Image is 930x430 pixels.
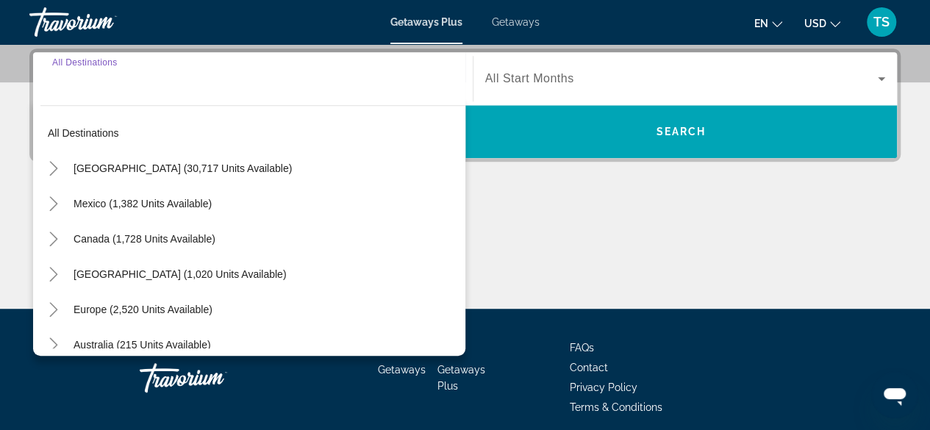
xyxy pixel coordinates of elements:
[873,15,890,29] span: TS
[871,371,918,418] iframe: Knop om het berichtenvenster te openen
[40,191,66,217] button: Toggle Mexico (1,382 units available)
[390,16,462,28] a: Getaways Plus
[570,362,608,373] a: Contact
[66,296,220,323] button: Europe (2,520 units available)
[492,16,540,28] a: Getaways
[656,126,706,137] span: Search
[74,233,215,245] span: Canada (1,728 units available)
[570,401,662,413] a: Terms & Conditions
[74,304,212,315] span: Europe (2,520 units available)
[52,57,118,67] span: All Destinations
[570,342,594,354] a: FAQs
[40,332,66,358] button: Toggle Australia (215 units available)
[74,268,286,280] span: [GEOGRAPHIC_DATA] (1,020 units available)
[74,198,212,209] span: Mexico (1,382 units available)
[40,297,66,323] button: Toggle Europe (2,520 units available)
[465,105,898,158] button: Search
[74,162,292,174] span: [GEOGRAPHIC_DATA] (30,717 units available)
[40,262,66,287] button: Toggle Caribbean & Atlantic Islands (1,020 units available)
[40,120,465,146] button: All destinations
[66,261,293,287] button: [GEOGRAPHIC_DATA] (1,020 units available)
[570,381,637,393] a: Privacy Policy
[804,12,840,34] button: Change currency
[862,7,901,37] button: User Menu
[74,339,211,351] span: Australia (215 units available)
[66,190,219,217] button: Mexico (1,382 units available)
[804,18,826,29] span: USD
[754,12,782,34] button: Change language
[66,332,218,358] button: Australia (215 units available)
[754,18,768,29] span: en
[48,127,119,139] span: All destinations
[33,52,897,158] div: Search widget
[66,226,223,252] button: Canada (1,728 units available)
[140,356,287,400] a: Travorium
[66,155,299,182] button: [GEOGRAPHIC_DATA] (30,717 units available)
[29,3,176,41] a: Travorium
[378,364,426,376] a: Getaways
[437,364,485,392] a: Getaways Plus
[485,72,574,85] span: All Start Months
[40,156,66,182] button: Toggle United States (30,717 units available)
[40,226,66,252] button: Toggle Canada (1,728 units available)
